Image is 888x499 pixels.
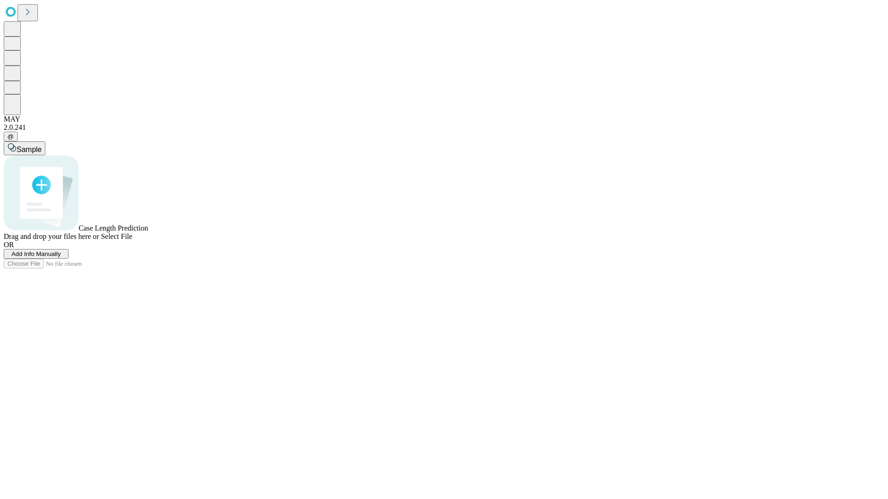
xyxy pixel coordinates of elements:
span: Sample [17,146,42,153]
span: OR [4,241,14,249]
button: @ [4,132,18,141]
div: 2.0.241 [4,123,884,132]
span: @ [7,133,14,140]
span: Add Info Manually [12,250,61,257]
button: Add Info Manually [4,249,68,259]
div: MAY [4,115,884,123]
span: Drag and drop your files here or [4,232,99,240]
span: Select File [101,232,132,240]
span: Case Length Prediction [79,224,148,232]
button: Sample [4,141,45,155]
